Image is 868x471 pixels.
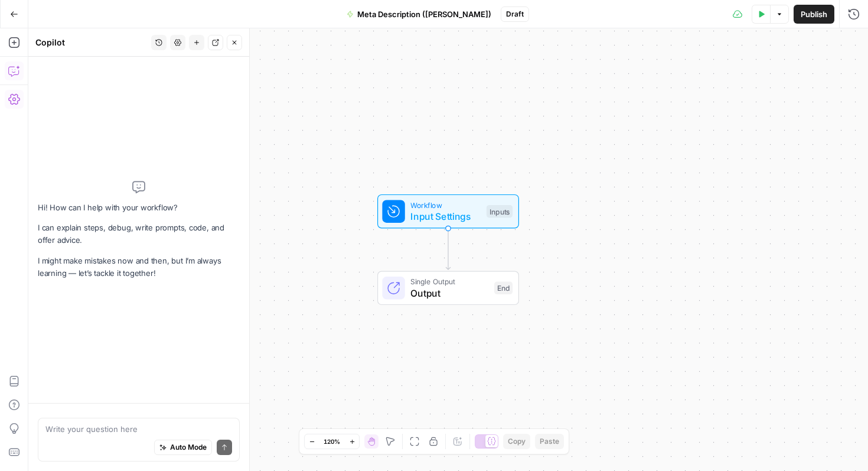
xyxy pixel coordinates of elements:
[338,271,558,306] div: Single OutputOutputEnd
[38,222,240,246] p: I can explain steps, debug, write prompts, code, and offer advice.
[410,286,488,300] span: Output
[170,442,207,453] span: Auto Mode
[794,5,834,24] button: Publish
[338,194,558,229] div: WorkflowInput SettingsInputs
[340,5,498,24] button: Meta Description ([PERSON_NAME])
[410,276,488,287] span: Single Output
[540,436,559,447] span: Paste
[324,437,340,446] span: 120%
[35,37,148,48] div: Copilot
[446,229,450,270] g: Edge from start to end
[38,202,240,214] p: Hi! How can I help with your workflow?
[357,8,491,20] span: Meta Description ([PERSON_NAME])
[535,434,564,449] button: Paste
[506,9,524,20] span: Draft
[494,282,513,295] div: End
[487,205,513,218] div: Inputs
[801,8,827,20] span: Publish
[508,436,526,447] span: Copy
[503,434,530,449] button: Copy
[410,199,481,210] span: Workflow
[154,440,212,455] button: Auto Mode
[38,255,240,280] p: I might make mistakes now and then, but I’m always learning — let’s tackle it together!
[410,209,481,223] span: Input Settings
